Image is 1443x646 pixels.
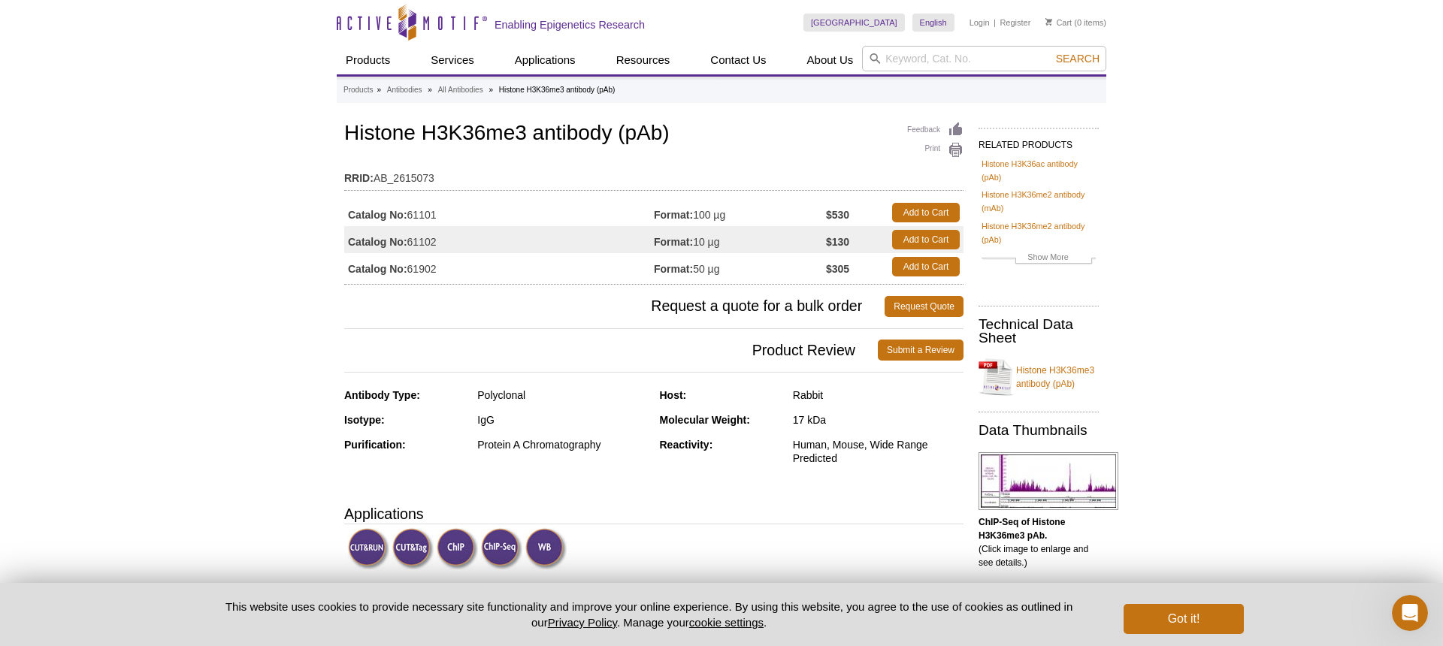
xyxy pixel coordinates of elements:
strong: Catalog No: [348,262,407,276]
a: Add to Cart [892,203,960,222]
h2: Technical Data Sheet [979,318,1099,345]
h2: Data Thumbnails [979,424,1099,437]
a: About Us [798,46,863,74]
strong: Catalog No: [348,208,407,222]
td: 10 µg [654,226,826,253]
img: ChIP Validated [437,528,478,569]
a: Request Quote [885,296,964,317]
a: Submit a Review [878,340,964,361]
div: Protein A Chromatography [477,438,648,451]
h2: Enabling Epigenetics Research [495,18,645,32]
strong: RRID: [344,171,374,185]
a: Print [907,142,964,158]
strong: Catalog No: [348,235,407,249]
span: Search [1056,53,1100,65]
a: All Antibodies [438,83,483,97]
a: Cart [1045,17,1072,28]
strong: Purification: [344,439,406,451]
td: 61902 [344,253,654,280]
a: Histone H3K36me2 antibody (pAb) [982,219,1096,246]
a: Products [343,83,373,97]
div: Polyclonal [477,388,648,402]
h1: Histone H3K36me3 antibody (pAb) [344,122,964,147]
span: Request a quote for a bulk order [344,296,885,317]
img: CUT&Tag Validated [392,528,434,569]
td: AB_2615073 [344,162,964,186]
li: Histone H3K36me3 antibody (pAb) [499,86,616,94]
div: Rabbit [793,388,964,402]
a: English [912,14,954,32]
h3: Applications [344,503,964,525]
li: » [489,86,493,94]
a: [GEOGRAPHIC_DATA] [803,14,905,32]
a: Privacy Policy [548,616,617,629]
a: Histone H3K36ac antibody (pAb) [982,157,1096,184]
a: Services [422,46,483,74]
a: Contact Us [701,46,775,74]
a: Add to Cart [892,257,960,276]
strong: Host: [660,389,687,401]
div: 17 kDa [793,413,964,427]
a: Resources [607,46,679,74]
img: ChIP-Seq Validated [481,528,522,569]
a: Histone H3K36me3 antibody (pAb) [979,355,1099,400]
strong: $305 [826,262,849,276]
a: Antibodies [387,83,422,97]
strong: $530 [826,208,849,222]
a: Add to Cart [892,230,960,249]
td: 61101 [344,199,654,226]
iframe: Intercom live chat [1392,595,1428,631]
strong: Molecular Weight: [660,414,750,426]
img: CUT&RUN Validated [348,528,389,569]
p: This website uses cookies to provide necessary site functionality and improve your online experie... [199,599,1099,630]
td: 50 µg [654,253,826,280]
span: Product Review [344,340,878,361]
strong: Format: [654,235,693,249]
li: (0 items) [1045,14,1106,32]
a: Feedback [907,122,964,138]
a: Register [1000,17,1030,28]
strong: Isotype: [344,414,385,426]
a: Applications [506,46,585,74]
b: ChIP-Seq of Histone H3K36me3 pAb. [979,517,1065,541]
h3: Published Applications [344,581,964,602]
h2: RELATED PRODUCTS [979,128,1099,155]
li: » [428,86,432,94]
img: Your Cart [1045,18,1052,26]
strong: Antibody Type: [344,389,420,401]
div: Human, Mouse, Wide Range Predicted [793,438,964,465]
strong: Format: [654,208,693,222]
a: Login [970,17,990,28]
img: Western Blot Validated [525,528,567,569]
li: » [377,86,381,94]
p: (Click image to enlarge and see details.) [979,515,1099,569]
td: 100 µg [654,199,826,226]
button: cookie settings [689,616,764,629]
li: | [994,14,996,32]
div: IgG [477,413,648,427]
td: 61102 [344,226,654,253]
strong: Reactivity: [660,439,713,451]
input: Keyword, Cat. No. [862,46,1106,71]
button: Search [1051,52,1104,65]
a: Histone H3K36me2 antibody (mAb) [982,188,1096,215]
a: Products [337,46,399,74]
img: Histone H3K36me3 antibody (pAb) tested by ChIP-Seq. [979,452,1118,510]
strong: $130 [826,235,849,249]
button: Got it! [1124,604,1244,634]
strong: Format: [654,262,693,276]
a: Show More [982,250,1096,267]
